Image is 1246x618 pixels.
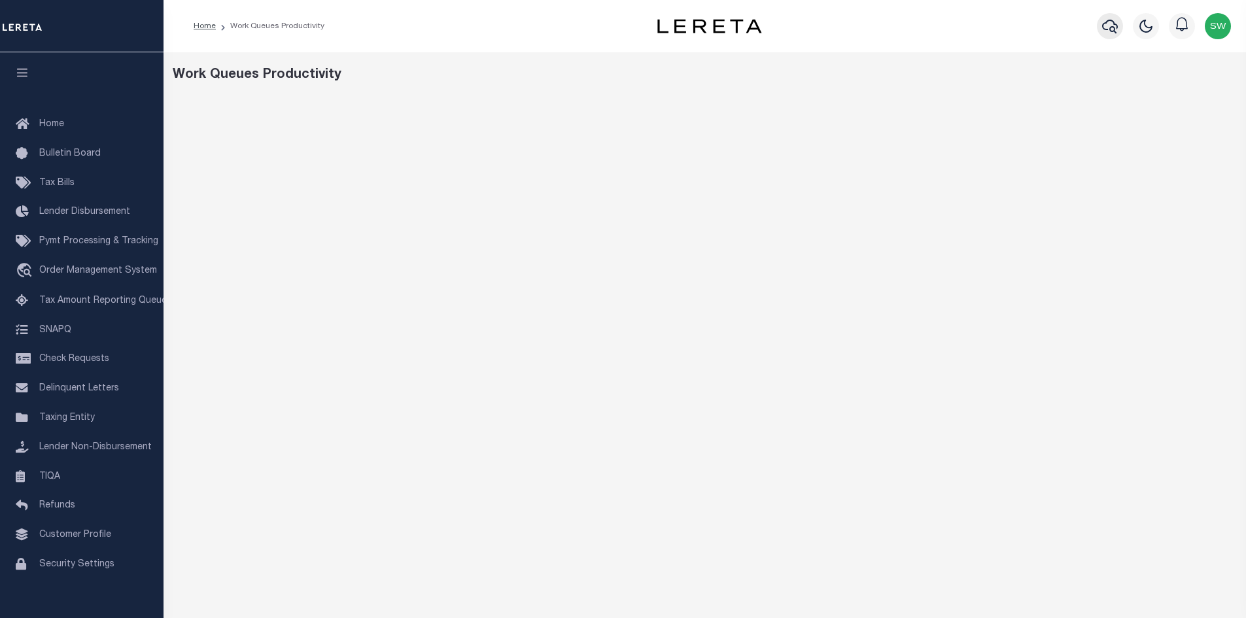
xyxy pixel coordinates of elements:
span: Bulletin Board [39,149,101,158]
span: Home [39,120,64,129]
i: travel_explore [16,263,37,280]
span: Lender Disbursement [39,207,130,216]
span: Delinquent Letters [39,384,119,393]
span: Order Management System [39,266,157,275]
span: Check Requests [39,354,109,364]
span: Security Settings [39,560,114,569]
span: TIQA [39,472,60,481]
li: Work Queues Productivity [216,20,324,32]
a: Home [194,22,216,30]
span: Tax Bills [39,179,75,188]
span: Lender Non-Disbursement [39,443,152,452]
span: Refunds [39,501,75,510]
span: SNAPQ [39,325,71,334]
span: Tax Amount Reporting Queue [39,296,167,305]
span: Pymt Processing & Tracking [39,237,158,246]
img: svg+xml;base64,PHN2ZyB4bWxucz0iaHR0cDovL3d3dy53My5vcmcvMjAwMC9zdmciIHBvaW50ZXItZXZlbnRzPSJub25lIi... [1205,13,1231,39]
span: Taxing Entity [39,413,95,422]
span: Customer Profile [39,530,111,540]
div: Work Queues Productivity [173,65,1237,85]
img: logo-dark.svg [657,19,762,33]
